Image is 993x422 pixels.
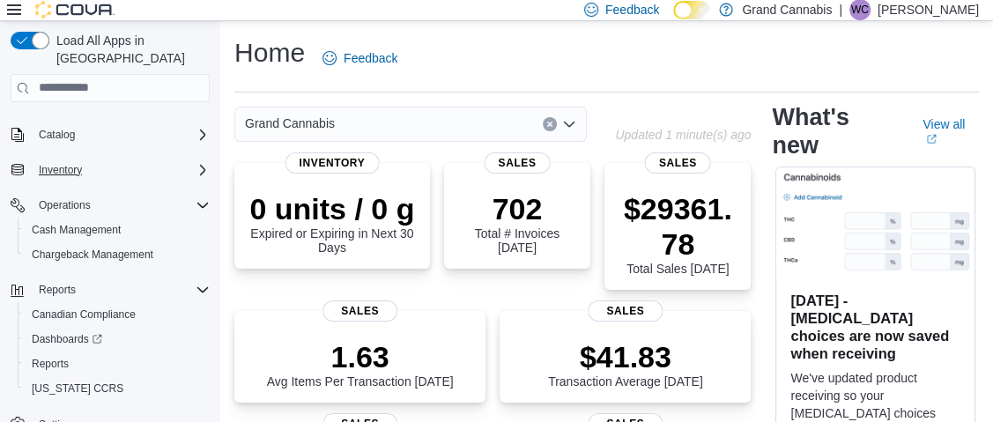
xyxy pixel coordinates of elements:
[25,378,210,399] span: Washington CCRS
[32,195,98,216] button: Operations
[25,329,210,350] span: Dashboards
[548,339,703,389] div: Transaction Average [DATE]
[32,332,102,346] span: Dashboards
[32,159,89,181] button: Inventory
[25,353,210,374] span: Reports
[344,49,397,67] span: Feedback
[484,152,550,174] span: Sales
[605,1,659,19] span: Feedback
[4,122,217,147] button: Catalog
[673,19,674,20] span: Dark Mode
[248,191,416,226] p: 0 units / 0 g
[25,304,210,325] span: Canadian Compliance
[18,218,217,242] button: Cash Management
[248,191,416,255] div: Expired or Expiring in Next 30 Days
[4,158,217,182] button: Inventory
[18,376,217,401] button: [US_STATE] CCRS
[39,163,82,177] span: Inventory
[548,339,703,374] p: $41.83
[562,117,576,131] button: Open list of options
[645,152,711,174] span: Sales
[25,304,143,325] a: Canadian Compliance
[18,327,217,352] a: Dashboards
[32,248,153,262] span: Chargeback Management
[619,191,737,276] div: Total Sales [DATE]
[25,353,76,374] a: Reports
[25,244,160,265] a: Chargeback Management
[234,35,305,70] h1: Home
[32,159,210,181] span: Inventory
[32,357,69,371] span: Reports
[772,103,901,159] h2: What's new
[923,117,979,145] a: View allExternal link
[32,279,83,300] button: Reports
[35,1,115,19] img: Cova
[790,292,960,362] h3: [DATE] - [MEDICAL_DATA] choices are now saved when receiving
[25,329,109,350] a: Dashboards
[32,223,121,237] span: Cash Management
[619,191,737,262] p: $29361.78
[39,283,76,297] span: Reports
[245,113,335,134] span: Grand Cannabis
[18,302,217,327] button: Canadian Compliance
[322,300,398,322] span: Sales
[32,124,82,145] button: Catalog
[4,193,217,218] button: Operations
[32,124,210,145] span: Catalog
[4,278,217,302] button: Reports
[25,219,128,241] a: Cash Management
[32,195,210,216] span: Operations
[32,307,136,322] span: Canadian Compliance
[673,1,710,19] input: Dark Mode
[267,339,454,389] div: Avg Items Per Transaction [DATE]
[285,152,380,174] span: Inventory
[315,41,404,76] a: Feedback
[458,191,576,255] div: Total # Invoices [DATE]
[25,378,130,399] a: [US_STATE] CCRS
[49,32,210,67] span: Load All Apps in [GEOGRAPHIC_DATA]
[18,242,217,267] button: Chargeback Management
[458,191,576,226] p: 702
[39,128,75,142] span: Catalog
[39,198,91,212] span: Operations
[32,279,210,300] span: Reports
[32,381,123,396] span: [US_STATE] CCRS
[25,219,210,241] span: Cash Management
[18,352,217,376] button: Reports
[588,300,663,322] span: Sales
[615,128,751,142] p: Updated 1 minute(s) ago
[926,134,937,144] svg: External link
[543,117,557,131] button: Clear input
[25,244,210,265] span: Chargeback Management
[267,339,454,374] p: 1.63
